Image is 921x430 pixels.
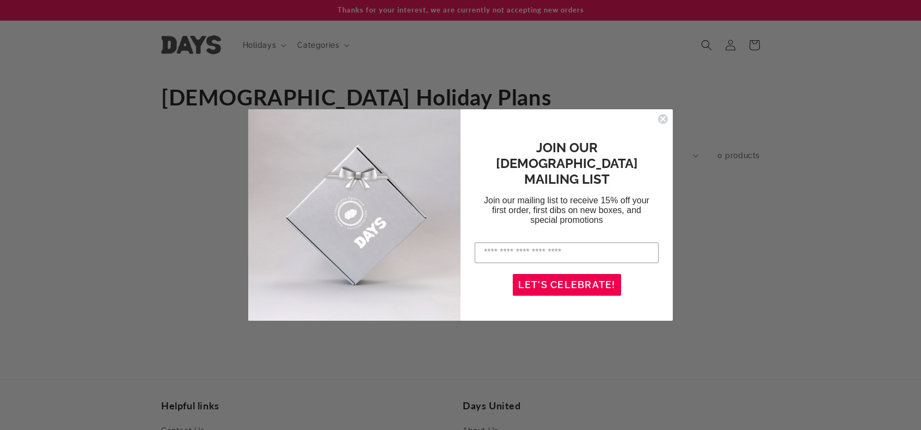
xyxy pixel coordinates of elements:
[248,109,461,321] img: d3790c2f-0e0c-4c72-ba1e-9ed984504164.jpeg
[484,196,649,225] span: Join our mailing list to receive 15% off your first order, first dibs on new boxes, and special p...
[658,114,668,124] button: Close dialog
[496,140,638,187] span: JOIN OUR [DEMOGRAPHIC_DATA] MAILING LIST
[513,274,621,296] button: LET'S CELEBRATE!
[475,242,659,263] input: Enter your email address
